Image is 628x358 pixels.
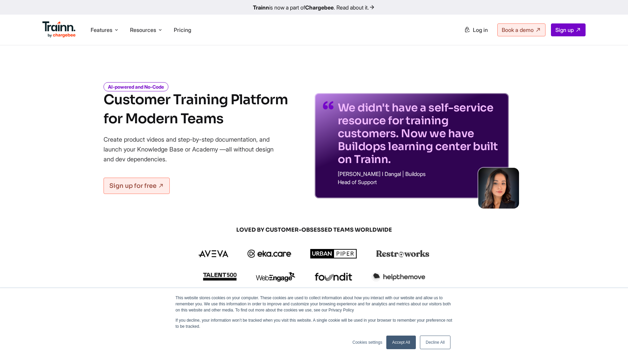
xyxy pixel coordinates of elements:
img: aveva logo [199,250,228,257]
img: webengage logo [256,272,295,282]
img: sabina-buildops.d2e8138.png [478,168,519,209]
img: talent500 logo [203,272,237,281]
b: Chargebee [305,4,334,11]
span: Features [91,26,112,34]
p: [PERSON_NAME] I Dangal | Buildops [338,171,501,177]
span: LOVED BY CUSTOMER-OBSESSED TEAMS WORLDWIDE [151,226,477,234]
b: Trainn [253,4,269,11]
a: Cookies settings [352,339,382,345]
a: Accept All [386,336,416,349]
span: Log in [473,26,488,33]
img: foundit logo [314,273,352,281]
a: Pricing [174,26,191,33]
i: AI-powered and No-Code [104,82,168,91]
p: If you decline, your information won’t be tracked when you visit this website. A single cookie wi... [176,317,452,329]
span: Resources [130,26,156,34]
a: Log in [460,24,492,36]
h1: Customer Training Platform for Modern Teams [104,90,288,128]
p: This website stores cookies on your computer. These cookies are used to collect information about... [176,295,452,313]
span: Book a demo [502,26,534,33]
img: quotes-purple.41a7099.svg [323,101,334,109]
a: Sign up [551,23,586,36]
p: We didn't have a self-service resource for training customers. Now we have Buildops learning cent... [338,101,501,166]
p: Create product videos and step-by-step documentation, and launch your Knowledge Base or Academy —... [104,135,283,164]
p: Head of Support [338,179,501,185]
span: Sign up [555,26,574,33]
img: helpthemove logo [371,272,425,282]
img: restroworks logo [376,250,429,257]
a: Decline All [420,336,450,349]
img: ekacare logo [247,250,292,258]
a: Book a demo [497,23,546,36]
a: Sign up for free [104,178,170,194]
img: Trainn Logo [42,21,76,38]
img: urbanpiper logo [310,249,357,258]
